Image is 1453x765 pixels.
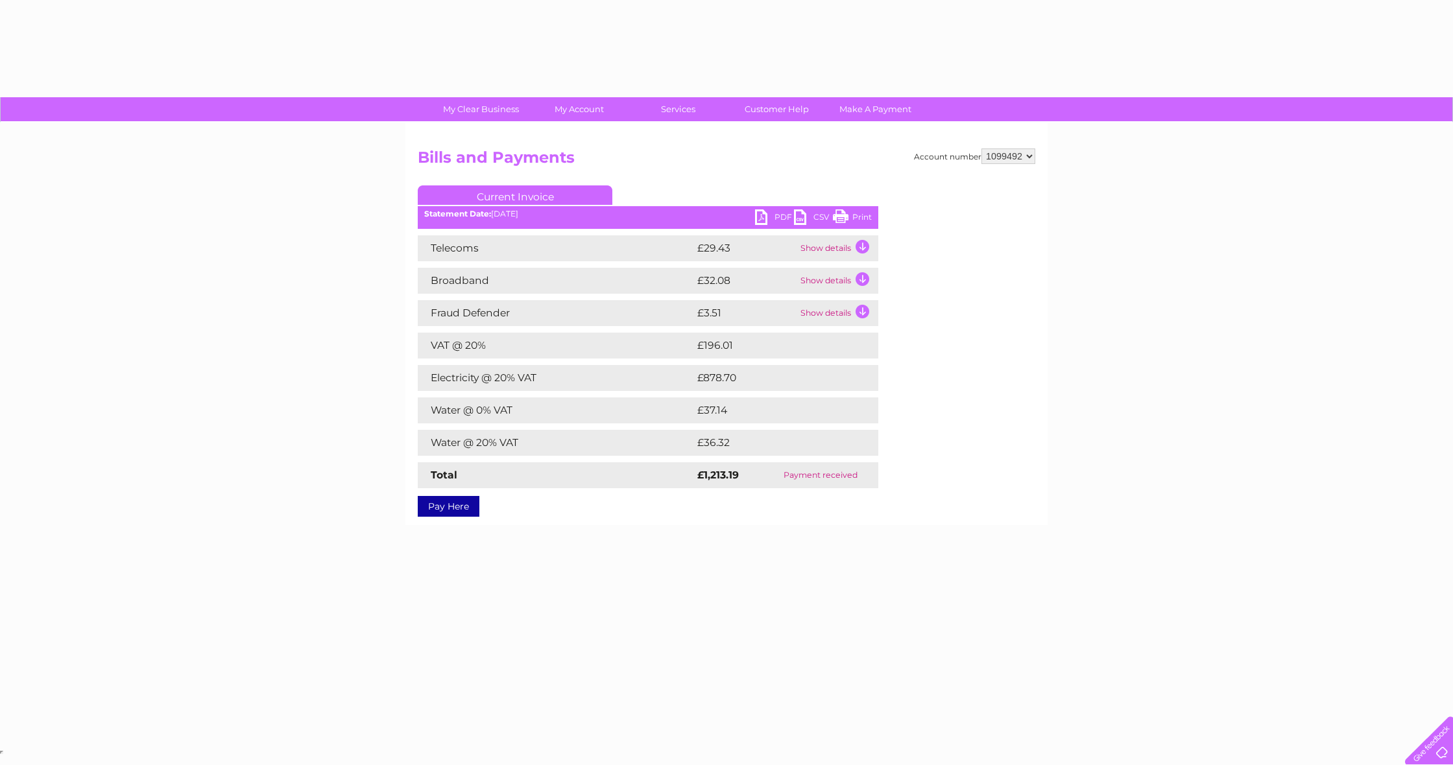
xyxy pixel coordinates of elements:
[427,97,534,121] a: My Clear Business
[418,300,694,326] td: Fraud Defender
[526,97,633,121] a: My Account
[418,365,694,391] td: Electricity @ 20% VAT
[418,209,878,218] div: [DATE]
[914,148,1035,164] div: Account number
[694,300,797,326] td: £3.51
[694,430,852,456] td: £36.32
[694,333,854,359] td: £196.01
[625,97,732,121] a: Services
[418,185,612,205] a: Current Invoice
[694,397,850,423] td: £37.14
[797,235,878,261] td: Show details
[431,469,457,481] strong: Total
[694,365,856,391] td: £878.70
[694,268,797,294] td: £32.08
[418,496,479,517] a: Pay Here
[418,397,694,423] td: Water @ 0% VAT
[794,209,833,228] a: CSV
[697,469,739,481] strong: £1,213.19
[833,209,872,228] a: Print
[418,430,694,456] td: Water @ 20% VAT
[763,462,878,488] td: Payment received
[797,300,878,326] td: Show details
[418,235,694,261] td: Telecoms
[418,148,1035,173] h2: Bills and Payments
[723,97,830,121] a: Customer Help
[424,209,491,218] b: Statement Date:
[755,209,794,228] a: PDF
[694,235,797,261] td: £29.43
[797,268,878,294] td: Show details
[418,268,694,294] td: Broadband
[418,333,694,359] td: VAT @ 20%
[822,97,929,121] a: Make A Payment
